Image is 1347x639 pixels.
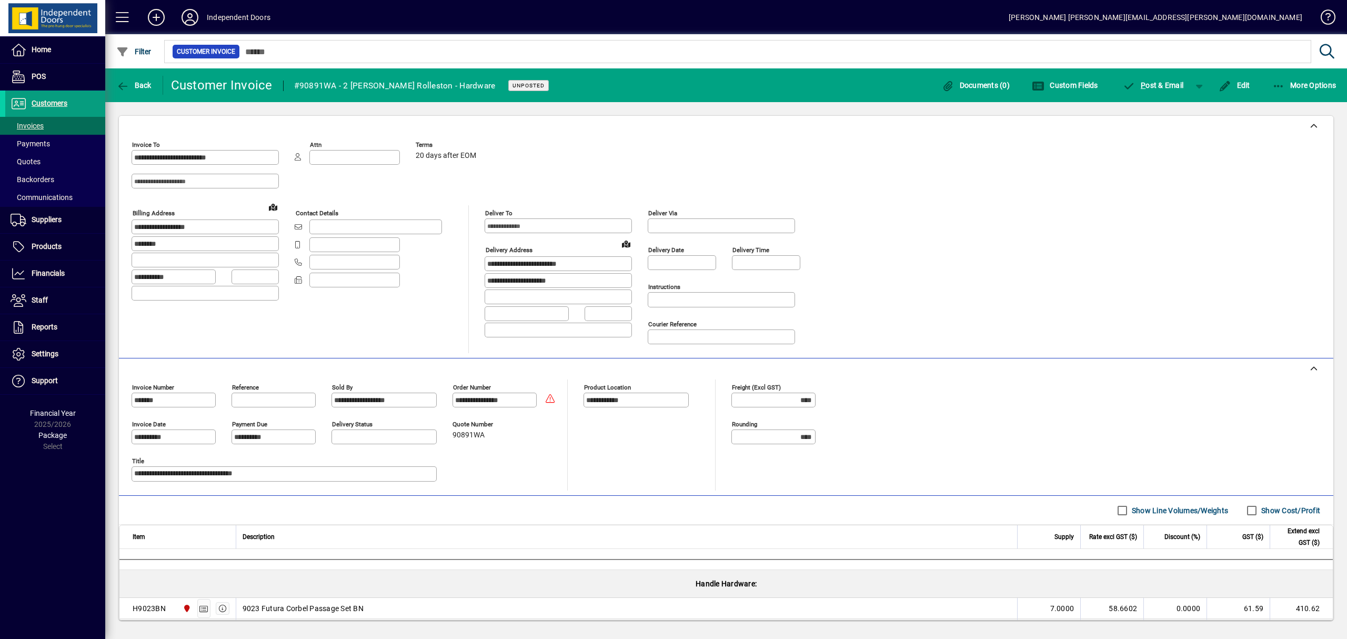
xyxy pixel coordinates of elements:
a: Communications [5,188,105,206]
div: 58.6602 [1087,603,1137,614]
mat-label: Instructions [648,283,680,291]
button: Custom Fields [1029,76,1101,95]
mat-label: Delivery date [648,246,684,254]
mat-label: Order number [453,384,491,391]
button: Filter [114,42,154,61]
button: Edit [1216,76,1253,95]
a: Reports [5,314,105,341]
mat-label: Deliver To [485,209,512,217]
a: View on map [265,198,282,215]
a: Home [5,37,105,63]
span: Back [116,81,152,89]
span: Suppliers [32,215,62,224]
span: Discount (%) [1164,531,1200,543]
span: Description [243,531,275,543]
mat-label: Title [132,457,144,465]
button: Add [139,8,173,27]
label: Show Line Volumes/Weights [1130,505,1228,516]
div: Customer Invoice [171,77,273,94]
span: Quote number [453,421,516,428]
span: ost & Email [1123,81,1184,89]
a: Financials [5,261,105,287]
span: Quotes [11,157,41,166]
mat-label: Delivery time [732,246,769,254]
a: Quotes [5,153,105,171]
mat-label: Delivery status [332,421,373,428]
td: 410.62 [1270,598,1333,619]
span: Settings [32,350,58,358]
span: Home [32,45,51,54]
span: Financial Year [30,409,76,417]
span: Customers [32,99,67,107]
mat-label: Invoice number [132,384,174,391]
span: Documents (0) [941,81,1010,89]
mat-label: Rounding [732,421,757,428]
div: Handle Hardware: [119,570,1333,597]
td: 61.59 [1207,598,1270,619]
a: Backorders [5,171,105,188]
span: Communications [11,193,73,202]
div: Independent Doors [207,9,270,26]
span: Terms [416,142,479,148]
span: 20 days after EOM [416,152,476,160]
label: Show Cost/Profit [1259,505,1320,516]
div: H9023BN [133,603,166,614]
span: 7.0000 [1050,603,1074,614]
span: GST ($) [1242,531,1263,543]
span: Extend excl GST ($) [1276,525,1320,548]
mat-label: Freight (excl GST) [732,384,781,391]
span: POS [32,72,46,81]
a: Support [5,368,105,394]
mat-label: Attn [310,141,321,148]
a: Staff [5,287,105,314]
mat-label: Sold by [332,384,353,391]
mat-label: Product location [584,384,631,391]
a: Products [5,234,105,260]
span: Custom Fields [1032,81,1098,89]
span: 9023 Futura Corbel Passage Set BN [243,603,364,614]
span: Invoices [11,122,44,130]
span: Financials [32,269,65,277]
a: Settings [5,341,105,367]
button: Post & Email [1118,76,1189,95]
a: Payments [5,135,105,153]
span: P [1141,81,1145,89]
span: Customer Invoice [177,46,235,57]
span: Rate excl GST ($) [1089,531,1137,543]
mat-label: Invoice To [132,141,160,148]
span: More Options [1272,81,1336,89]
span: Unposted [512,82,545,89]
span: Payments [11,139,50,148]
mat-label: Invoice date [132,421,166,428]
button: Back [114,76,154,95]
span: Christchurch [180,603,192,614]
span: Products [32,242,62,251]
button: More Options [1270,76,1339,95]
span: Package [38,431,67,440]
app-page-header-button: Back [105,76,163,95]
span: 90891WA [453,431,485,440]
a: Invoices [5,117,105,135]
button: Documents (0) [939,76,1012,95]
a: Suppliers [5,207,105,233]
td: 0.0000 [1143,598,1207,619]
div: [PERSON_NAME] [PERSON_NAME][EMAIL_ADDRESS][PERSON_NAME][DOMAIN_NAME] [1009,9,1302,26]
button: Profile [173,8,207,27]
span: Filter [116,47,152,56]
mat-label: Deliver via [648,209,677,217]
a: POS [5,64,105,90]
span: Support [32,376,58,385]
mat-label: Reference [232,384,259,391]
span: Staff [32,296,48,304]
mat-label: Payment due [232,421,267,428]
span: Edit [1219,81,1250,89]
div: #90891WA - 2 [PERSON_NAME] Rolleston - Hardware [294,77,496,94]
span: Backorders [11,175,54,184]
span: Reports [32,323,57,331]
a: Knowledge Base [1313,2,1334,36]
span: Item [133,531,145,543]
mat-label: Courier Reference [648,321,697,328]
a: View on map [618,235,635,252]
span: Supply [1054,531,1074,543]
